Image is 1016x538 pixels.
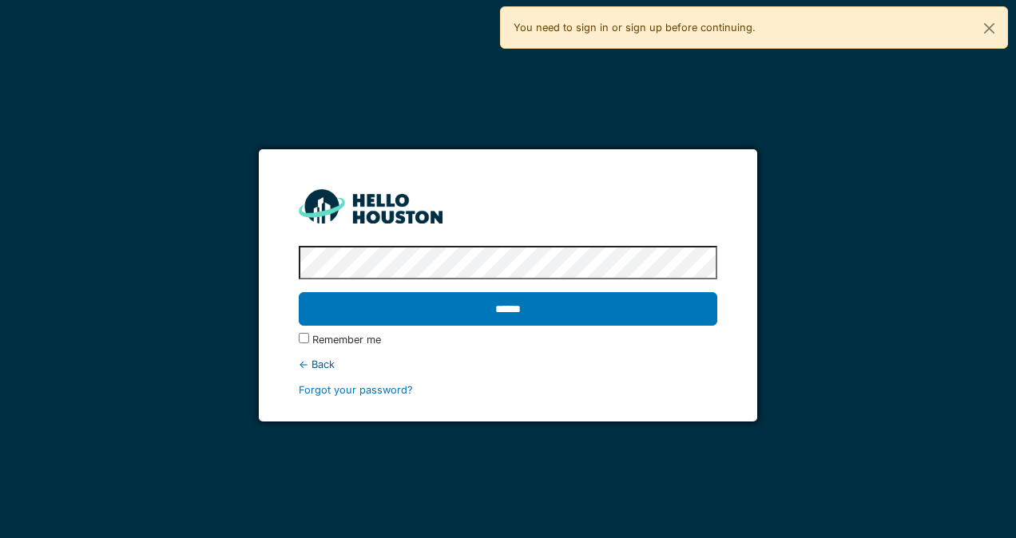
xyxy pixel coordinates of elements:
label: Remember me [312,332,381,347]
img: HH_line-BYnF2_Hg.png [299,189,443,224]
div: ← Back [299,357,716,372]
a: Forgot your password? [299,384,413,396]
button: Close [971,7,1007,49]
div: You need to sign in or sign up before continuing. [500,6,1008,49]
